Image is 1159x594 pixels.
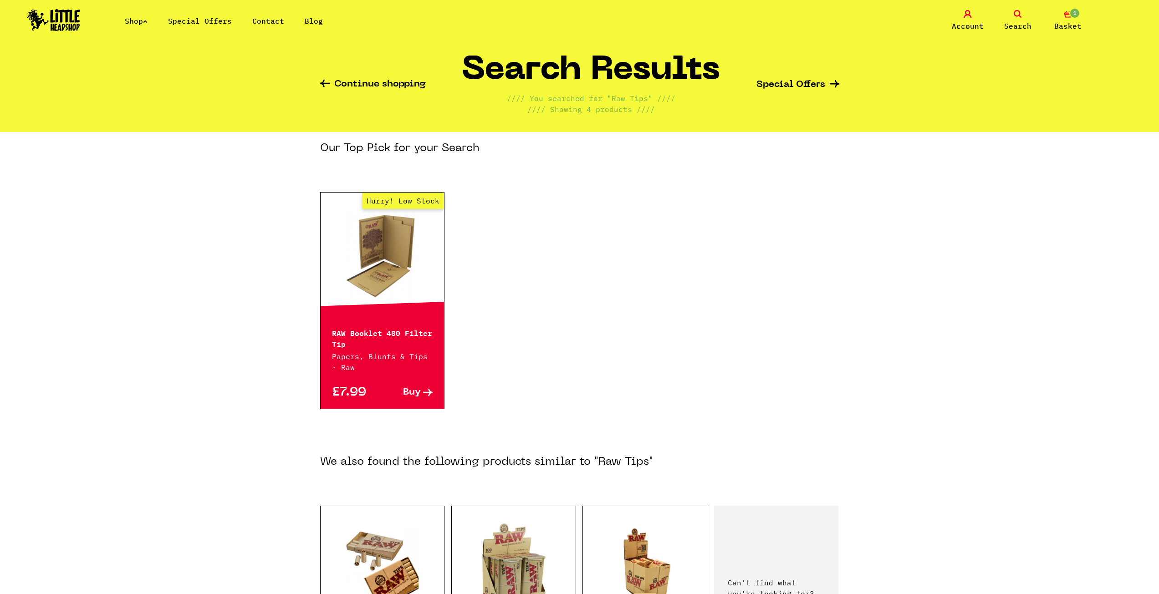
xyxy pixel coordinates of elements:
[462,55,720,93] h1: Search Results
[252,16,284,25] a: Contact
[305,16,323,25] a: Blog
[332,388,383,397] p: £7.99
[382,388,433,397] a: Buy
[1069,8,1080,19] span: 1
[995,10,1041,31] a: Search
[320,141,480,156] h3: Our Top Pick for your Search
[527,104,655,115] p: //// Showing 4 products ////
[27,9,80,31] img: Little Head Shop Logo
[952,20,984,31] span: Account
[320,80,426,90] a: Continue shopping
[507,93,675,104] p: //// You searched for "Raw Tips" ////
[168,16,232,25] a: Special Offers
[403,388,421,397] span: Buy
[332,327,433,349] p: RAW Booklet 480 Filter Tip
[362,193,444,209] span: Hurry! Low Stock
[332,351,433,373] p: Papers, Blunts & Tips · Raw
[321,208,444,300] a: Hurry! Low Stock
[1054,20,1082,31] span: Basket
[756,80,839,90] a: Special Offers
[320,455,653,469] h3: We also found the following products similar to "Raw Tips"
[125,16,148,25] a: Shop
[1045,10,1091,31] a: 1 Basket
[1004,20,1031,31] span: Search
